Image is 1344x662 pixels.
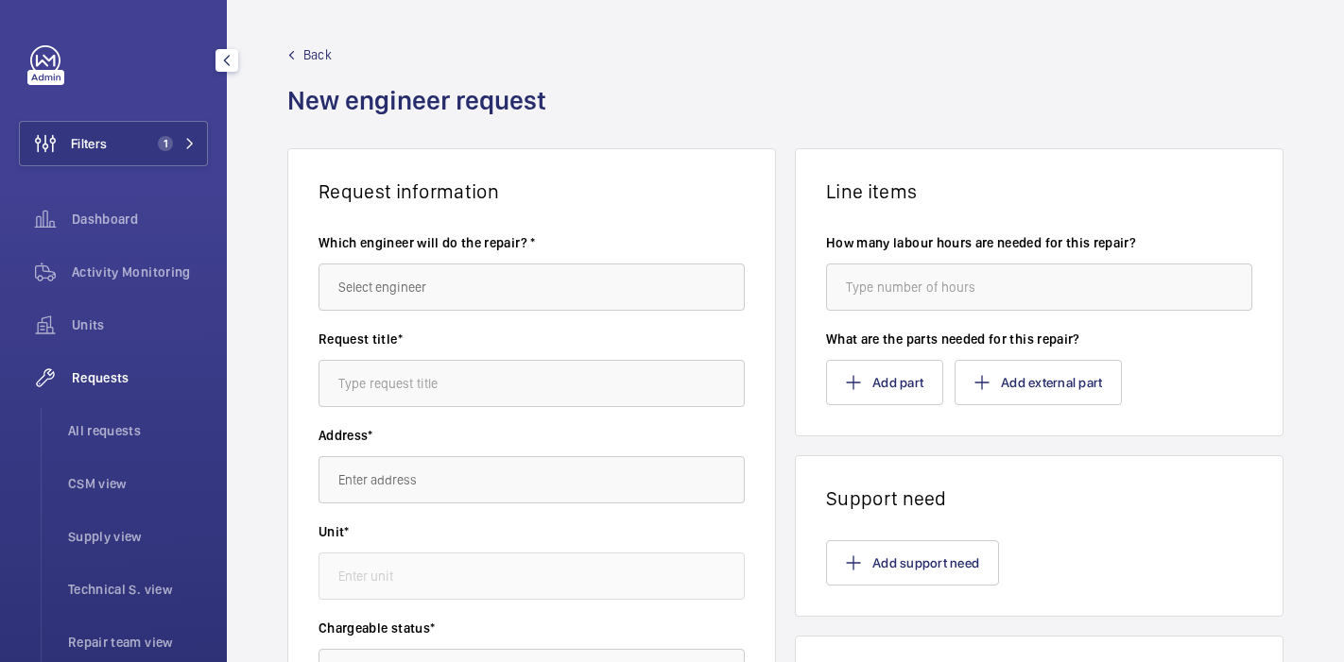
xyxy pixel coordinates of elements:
[319,233,745,252] label: Which engineer will do the repair? *
[826,263,1252,311] input: Type number of hours
[826,233,1252,252] label: How many labour hours are needed for this repair?
[72,210,208,229] span: Dashboard
[319,552,745,600] input: Enter unit
[72,263,208,281] span: Activity Monitoring
[319,179,745,203] h1: Request information
[68,421,208,440] span: All requests
[319,426,745,445] label: Address*
[319,263,745,311] input: Select engineer
[68,633,208,652] span: Repair team view
[72,368,208,387] span: Requests
[826,540,999,586] button: Add support need
[19,121,208,166] button: Filters1
[68,527,208,546] span: Supply view
[303,45,332,64] span: Back
[826,486,1252,510] h1: Support need
[68,580,208,599] span: Technical S. view
[319,456,745,503] input: Enter address
[68,474,208,493] span: CSM view
[287,83,558,148] h1: New engineer request
[72,315,208,334] span: Units
[71,134,107,153] span: Filters
[319,360,745,407] input: Type request title
[826,330,1252,348] label: What are the parts needed for this repair?
[955,360,1122,405] button: Add external part
[319,522,745,541] label: Unit*
[158,136,173,151] span: 1
[319,619,745,637] label: Chargeable status*
[319,330,745,348] label: Request title*
[826,179,1252,203] h1: Line items
[826,360,943,405] button: Add part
